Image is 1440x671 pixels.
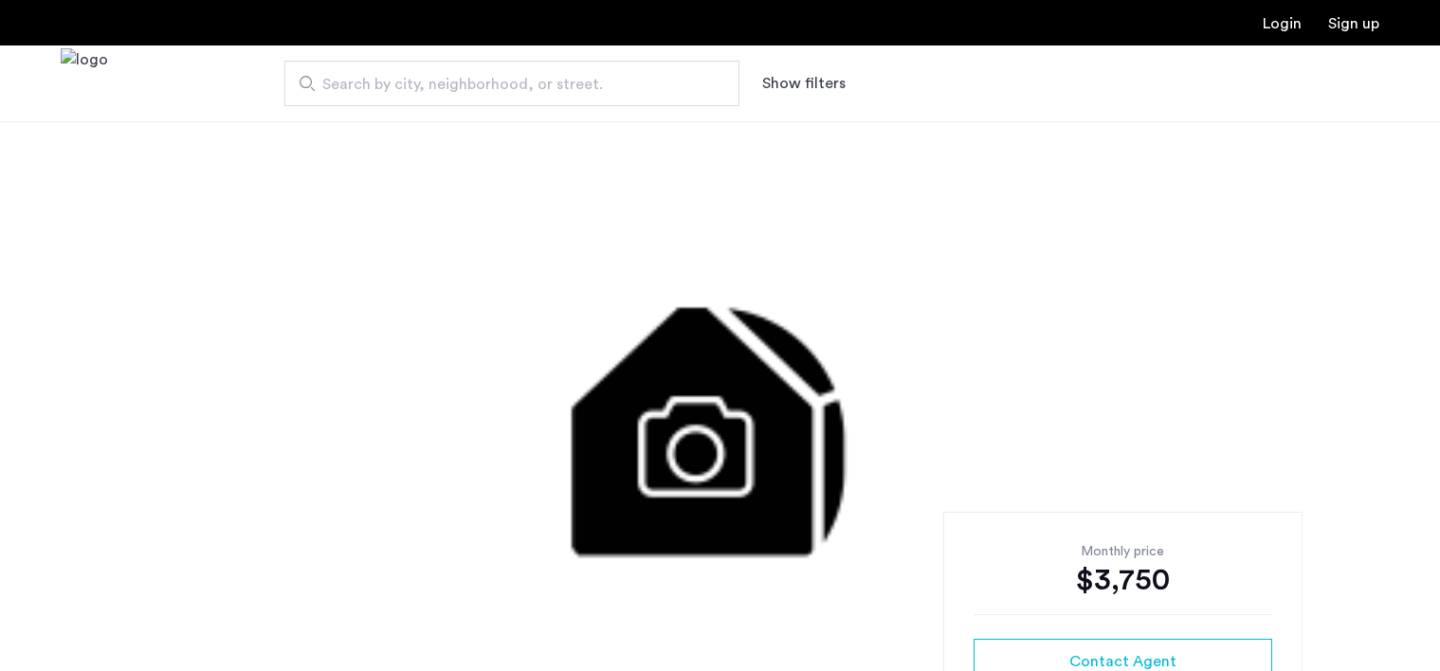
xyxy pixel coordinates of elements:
[61,48,108,119] img: logo
[322,73,686,96] span: Search by city, neighborhood, or street.
[1263,16,1302,31] a: Login
[61,48,108,119] a: Cazamio Logo
[974,561,1272,599] div: $3,750
[974,542,1272,561] div: Monthly price
[1328,16,1379,31] a: Registration
[284,61,739,106] input: Apartment Search
[762,72,846,95] button: Show or hide filters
